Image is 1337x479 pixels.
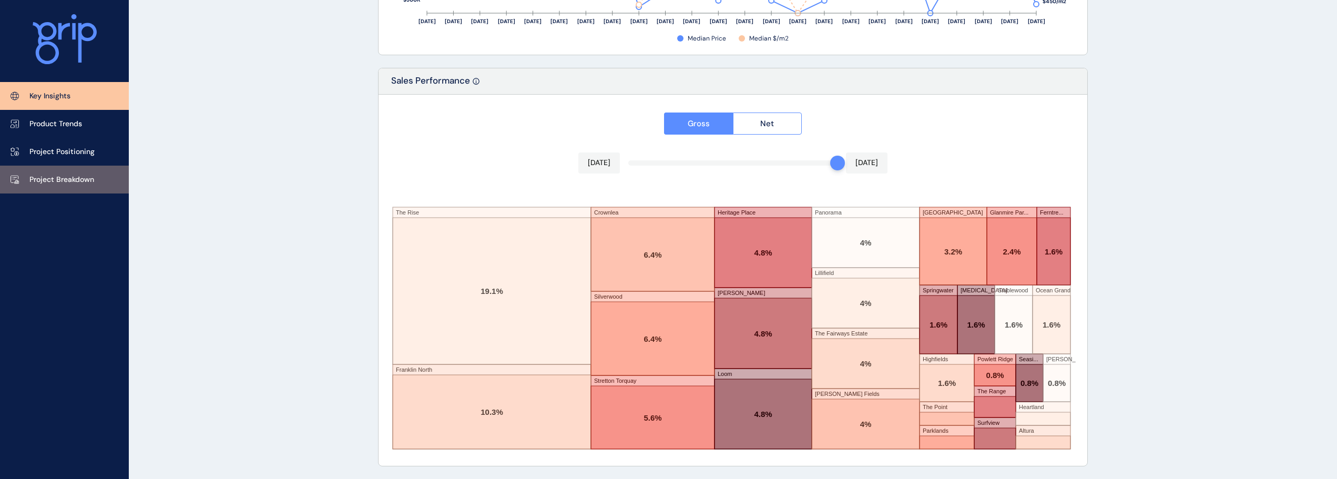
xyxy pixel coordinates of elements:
p: Project Breakdown [29,175,94,185]
span: Median $/m2 [749,34,789,43]
p: Sales Performance [391,75,470,94]
span: Net [760,118,774,129]
span: Median Price [688,34,726,43]
p: [DATE] [588,158,610,168]
p: Key Insights [29,91,70,101]
p: Project Positioning [29,147,95,157]
p: [DATE] [855,158,878,168]
span: Gross [688,118,710,129]
button: Net [733,113,802,135]
p: Product Trends [29,119,82,129]
button: Gross [664,113,733,135]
